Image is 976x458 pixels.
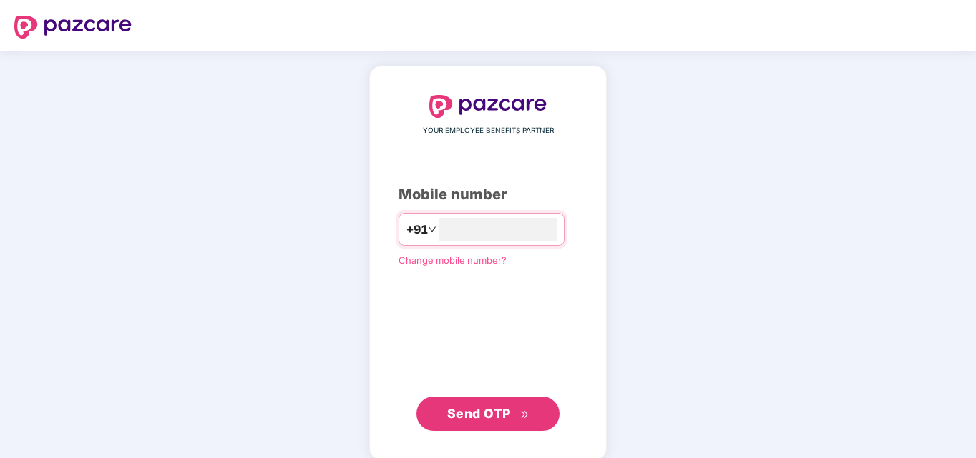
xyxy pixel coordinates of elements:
[447,406,511,421] span: Send OTP
[399,254,507,266] a: Change mobile number?
[423,125,554,136] span: YOUR EMPLOYEE BENEFITS PARTNER
[399,184,577,206] div: Mobile number
[520,410,530,419] span: double-right
[429,95,547,118] img: logo
[406,221,428,239] span: +91
[416,397,560,431] button: Send OTPdouble-right
[14,16,132,39] img: logo
[428,225,436,234] span: down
